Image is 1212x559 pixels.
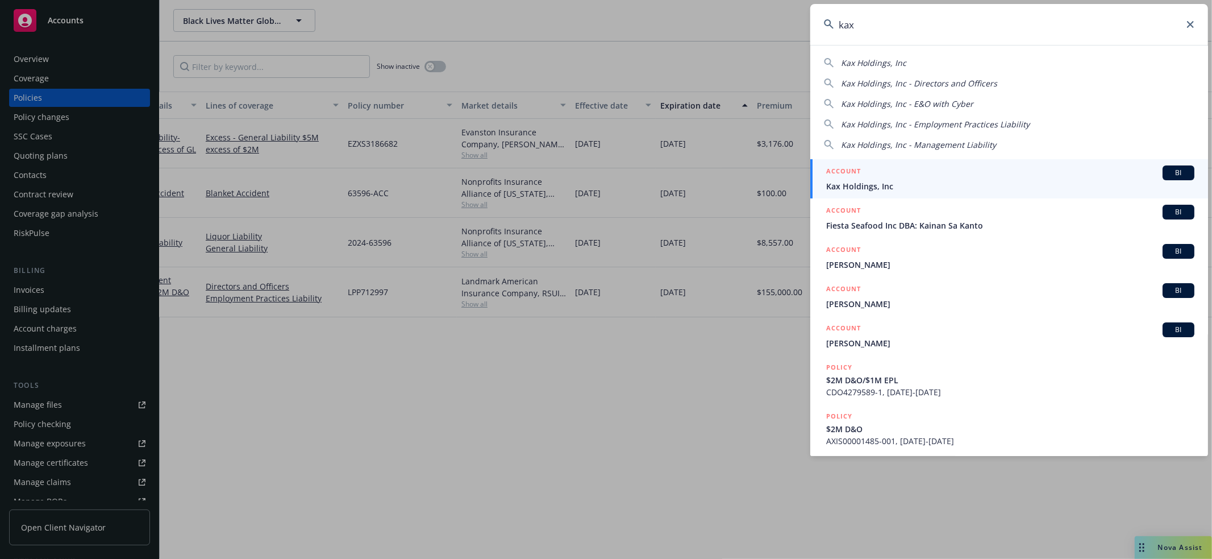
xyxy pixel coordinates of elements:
[810,316,1208,355] a: ACCOUNTBI[PERSON_NAME]
[1167,168,1190,178] span: BI
[826,374,1194,386] span: $2M D&O/$1M EPL
[810,238,1208,277] a: ACCOUNTBI[PERSON_NAME]
[810,198,1208,238] a: ACCOUNTBIFiesta Seafood Inc DBA: Kainan Sa Kanto
[841,57,906,68] span: Kax Holdings, Inc
[810,355,1208,404] a: POLICY$2M D&O/$1M EPLCDO4279589-1, [DATE]-[DATE]
[1167,207,1190,217] span: BI
[826,259,1194,271] span: [PERSON_NAME]
[826,337,1194,349] span: [PERSON_NAME]
[826,244,861,258] h5: ACCOUNT
[1167,325,1190,335] span: BI
[1167,285,1190,296] span: BI
[841,119,1030,130] span: Kax Holdings, Inc - Employment Practices Liability
[841,78,997,89] span: Kax Holdings, Inc - Directors and Officers
[826,322,861,336] h5: ACCOUNT
[841,98,973,109] span: Kax Holdings, Inc - E&O with Cyber
[826,386,1194,398] span: CDO4279589-1, [DATE]-[DATE]
[810,277,1208,316] a: ACCOUNTBI[PERSON_NAME]
[1167,246,1190,256] span: BI
[810,4,1208,45] input: Search...
[810,404,1208,453] a: POLICY$2M D&OAXIS00001485-001, [DATE]-[DATE]
[841,139,996,150] span: Kax Holdings, Inc - Management Liability
[826,165,861,179] h5: ACCOUNT
[826,362,852,373] h5: POLICY
[826,180,1194,192] span: Kax Holdings, Inc
[810,159,1208,198] a: ACCOUNTBIKax Holdings, Inc
[826,283,861,297] h5: ACCOUNT
[826,411,852,422] h5: POLICY
[826,298,1194,310] span: [PERSON_NAME]
[826,423,1194,435] span: $2M D&O
[826,205,861,218] h5: ACCOUNT
[826,220,1194,231] span: Fiesta Seafood Inc DBA: Kainan Sa Kanto
[826,435,1194,447] span: AXIS00001485-001, [DATE]-[DATE]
